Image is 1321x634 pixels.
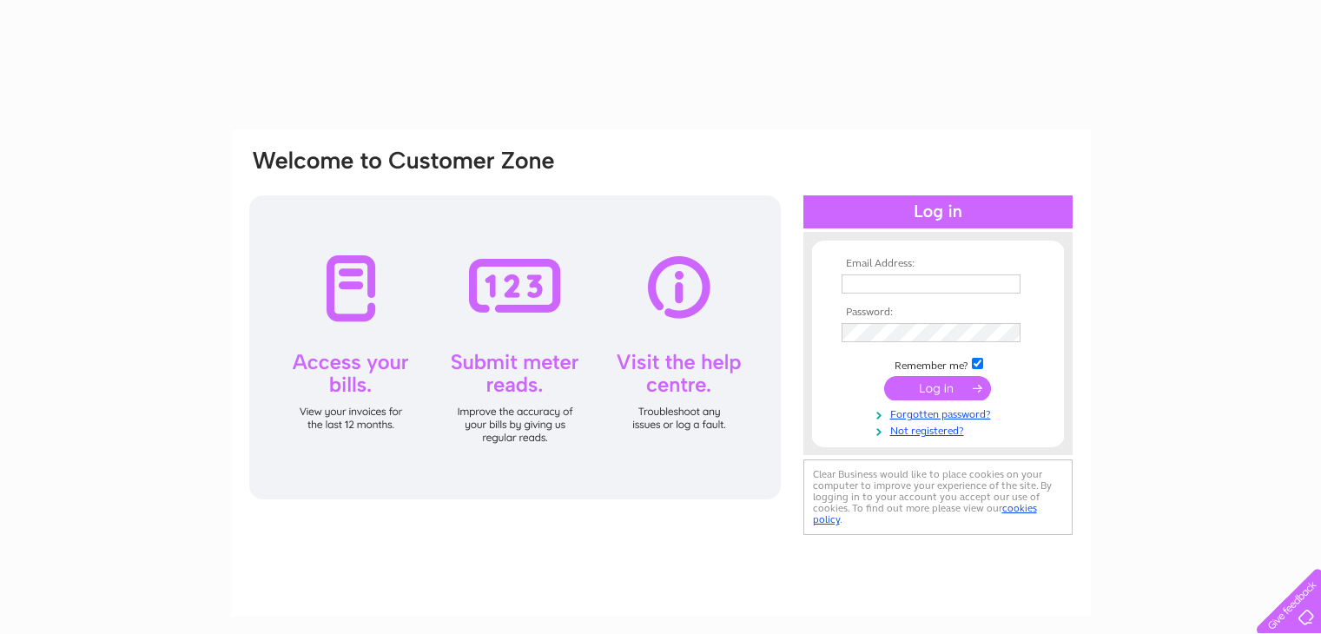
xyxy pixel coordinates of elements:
a: Forgotten password? [842,405,1039,421]
td: Remember me? [837,355,1039,373]
a: Not registered? [842,421,1039,438]
div: Clear Business would like to place cookies on your computer to improve your experience of the sit... [803,459,1073,535]
input: Submit [884,376,991,400]
a: cookies policy [813,502,1037,525]
th: Password: [837,307,1039,319]
th: Email Address: [837,258,1039,270]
